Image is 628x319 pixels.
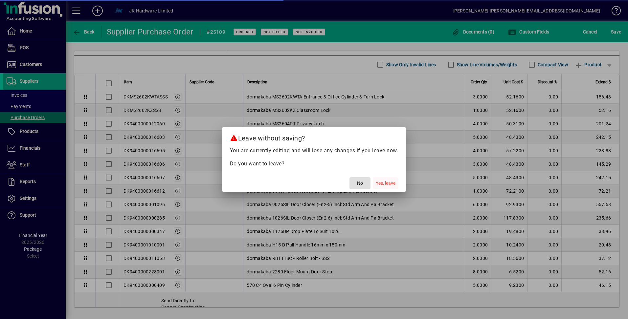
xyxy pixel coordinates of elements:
[357,180,363,187] span: No
[222,127,406,146] h2: Leave without saving?
[230,160,398,168] p: Do you want to leave?
[230,147,398,155] p: You are currently editing and will lose any changes if you leave now.
[349,177,370,189] button: No
[373,177,398,189] button: Yes, leave
[376,180,395,187] span: Yes, leave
